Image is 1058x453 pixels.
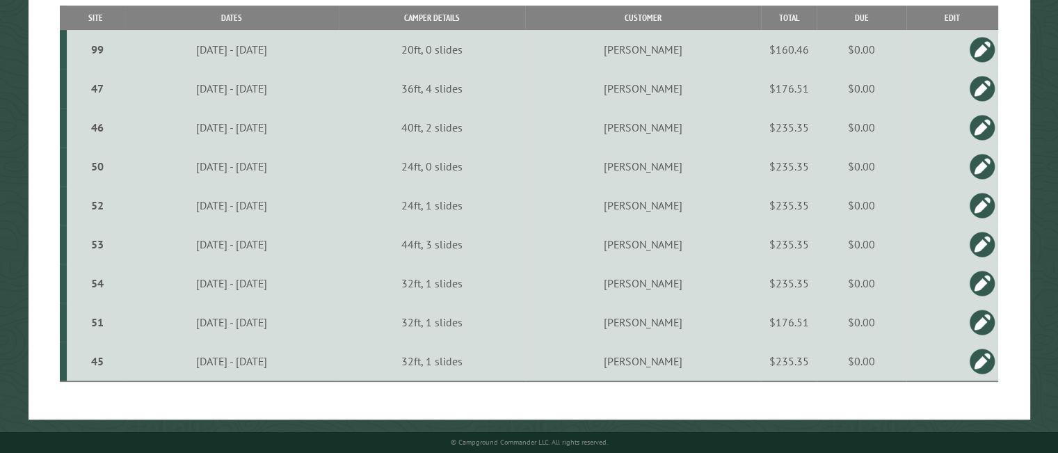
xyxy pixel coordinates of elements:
div: 47 [72,81,122,95]
td: [PERSON_NAME] [525,69,761,108]
td: [PERSON_NAME] [525,342,761,381]
td: $235.35 [761,108,817,147]
td: $235.35 [761,186,817,225]
div: [DATE] - [DATE] [127,81,337,95]
div: 46 [72,120,122,134]
td: $0.00 [817,225,906,264]
div: [DATE] - [DATE] [127,198,337,212]
td: 32ft, 1 slides [339,264,525,303]
td: [PERSON_NAME] [525,147,761,186]
div: [DATE] - [DATE] [127,276,337,290]
td: $0.00 [817,303,906,342]
th: Site [67,6,125,30]
div: [DATE] - [DATE] [127,237,337,251]
td: 36ft, 4 slides [339,69,525,108]
td: $160.46 [761,30,817,69]
div: 51 [72,315,122,329]
td: [PERSON_NAME] [525,225,761,264]
td: $176.51 [761,69,817,108]
td: $176.51 [761,303,817,342]
div: [DATE] - [DATE] [127,354,337,368]
td: $235.35 [761,264,817,303]
div: 53 [72,237,122,251]
td: 24ft, 1 slides [339,186,525,225]
td: $0.00 [817,342,906,381]
td: $235.35 [761,147,817,186]
td: [PERSON_NAME] [525,264,761,303]
th: Customer [525,6,761,30]
td: $0.00 [817,108,906,147]
div: 54 [72,276,122,290]
td: 24ft, 0 slides [339,147,525,186]
td: $0.00 [817,147,906,186]
div: [DATE] - [DATE] [127,159,337,173]
td: $0.00 [817,69,906,108]
td: 40ft, 2 slides [339,108,525,147]
td: 44ft, 3 slides [339,225,525,264]
td: [PERSON_NAME] [525,186,761,225]
td: $235.35 [761,225,817,264]
div: [DATE] - [DATE] [127,315,337,329]
td: 20ft, 0 slides [339,30,525,69]
td: $235.35 [761,342,817,381]
td: $0.00 [817,186,906,225]
div: 52 [72,198,122,212]
div: 45 [72,354,122,368]
td: $0.00 [817,30,906,69]
div: [DATE] - [DATE] [127,120,337,134]
th: Dates [125,6,339,30]
td: $0.00 [817,264,906,303]
th: Camper Details [339,6,525,30]
th: Total [761,6,817,30]
th: Due [817,6,906,30]
td: 32ft, 1 slides [339,342,525,381]
div: 50 [72,159,122,173]
td: [PERSON_NAME] [525,303,761,342]
div: 99 [72,42,122,56]
td: [PERSON_NAME] [525,108,761,147]
th: Edit [906,6,998,30]
small: © Campground Commander LLC. All rights reserved. [451,438,608,447]
td: [PERSON_NAME] [525,30,761,69]
td: 32ft, 1 slides [339,303,525,342]
div: [DATE] - [DATE] [127,42,337,56]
